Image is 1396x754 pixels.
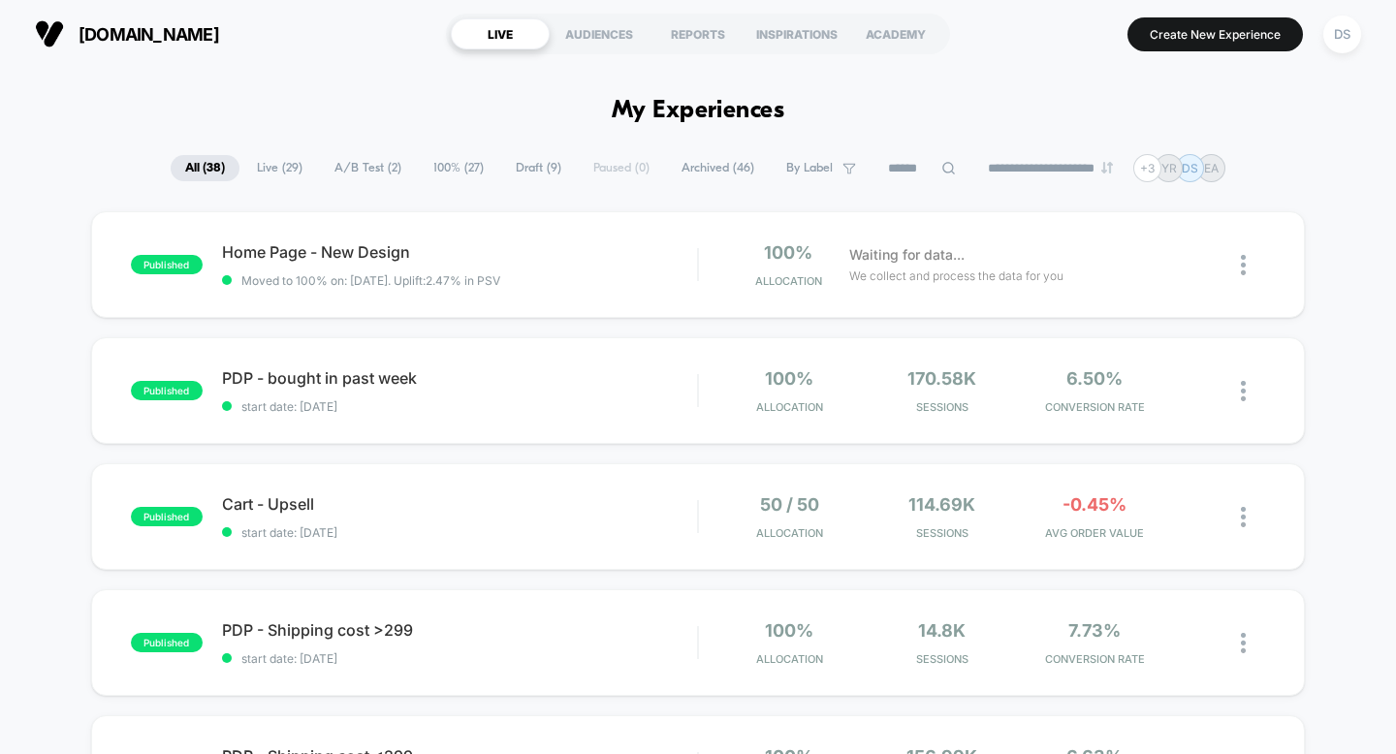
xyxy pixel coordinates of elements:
[242,155,317,181] span: Live ( 29 )
[1101,162,1113,173] img: end
[222,651,698,666] span: start date: [DATE]
[222,525,698,540] span: start date: [DATE]
[849,267,1063,285] span: We collect and process the data for you
[667,155,769,181] span: Archived ( 46 )
[222,399,698,414] span: start date: [DATE]
[871,652,1013,666] span: Sessions
[747,18,846,49] div: INSPIRATIONS
[649,18,747,49] div: REPORTS
[131,255,203,274] span: published
[756,400,823,414] span: Allocation
[1182,161,1198,175] p: DS
[79,24,219,45] span: [DOMAIN_NAME]
[755,274,822,288] span: Allocation
[1323,16,1361,53] div: DS
[756,526,823,540] span: Allocation
[35,19,64,48] img: Visually logo
[907,368,976,389] span: 170.58k
[131,507,203,526] span: published
[764,242,812,263] span: 100%
[849,244,965,266] span: Waiting for data...
[320,155,416,181] span: A/B Test ( 2 )
[29,18,225,49] button: [DOMAIN_NAME]
[846,18,945,49] div: ACADEMY
[550,18,649,49] div: AUDIENCES
[1024,400,1166,414] span: CONVERSION RATE
[756,652,823,666] span: Allocation
[871,400,1013,414] span: Sessions
[1127,17,1303,51] button: Create New Experience
[1241,381,1246,401] img: close
[786,161,833,175] span: By Label
[760,494,819,515] span: 50 / 50
[765,620,813,641] span: 100%
[765,368,813,389] span: 100%
[1024,652,1166,666] span: CONVERSION RATE
[1317,15,1367,54] button: DS
[222,242,698,262] span: Home Page - New Design
[918,620,966,641] span: 14.8k
[241,273,500,288] span: Moved to 100% on: [DATE] . Uplift: 2.47% in PSV
[171,155,239,181] span: All ( 38 )
[419,155,498,181] span: 100% ( 27 )
[1063,494,1126,515] span: -0.45%
[1133,154,1161,182] div: + 3
[1161,161,1177,175] p: YR
[871,526,1013,540] span: Sessions
[1068,620,1121,641] span: 7.73%
[1066,368,1123,389] span: 6.50%
[131,633,203,652] span: published
[222,494,698,514] span: Cart - Upsell
[1241,633,1246,653] img: close
[1024,526,1166,540] span: AVG ORDER VALUE
[501,155,576,181] span: Draft ( 9 )
[451,18,550,49] div: LIVE
[908,494,975,515] span: 114.69k
[1241,507,1246,527] img: close
[222,368,698,388] span: PDP - bought in past week
[612,97,785,125] h1: My Experiences
[131,381,203,400] span: published
[222,620,698,640] span: PDP - Shipping cost >299
[1204,161,1219,175] p: EA
[1241,255,1246,275] img: close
